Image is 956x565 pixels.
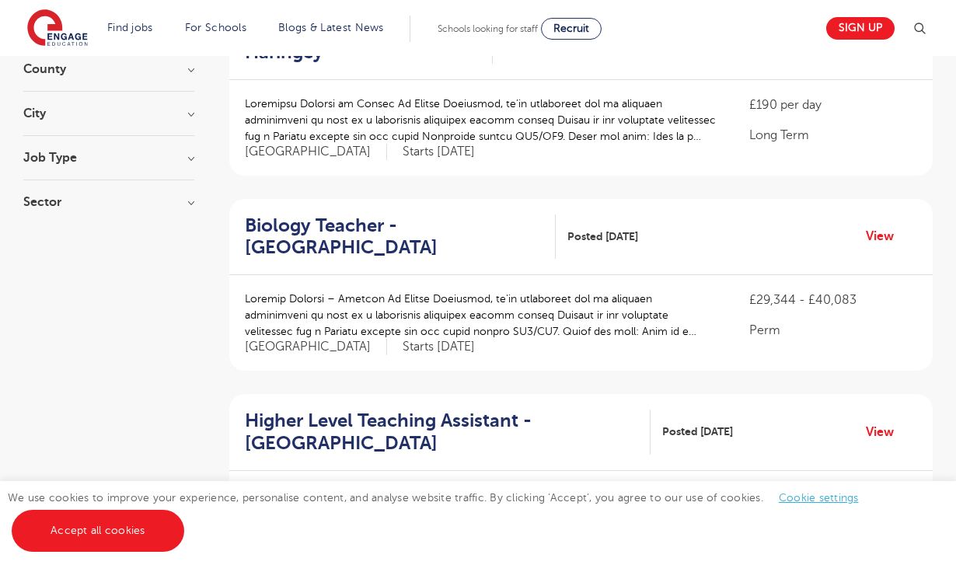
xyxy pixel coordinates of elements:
a: Accept all cookies [12,510,184,552]
p: Perm [749,321,917,340]
span: We use cookies to improve your experience, personalise content, and analyse website traffic. By c... [8,492,874,536]
a: Find jobs [107,22,153,33]
span: Schools looking for staff [438,23,538,34]
a: Recruit [541,18,602,40]
a: View [866,226,905,246]
h2: Biology Teacher - [GEOGRAPHIC_DATA] [245,214,543,260]
span: [GEOGRAPHIC_DATA] [245,339,387,355]
p: Long Term [749,126,917,145]
h3: County [23,63,194,75]
a: Higher Level Teaching Assistant - [GEOGRAPHIC_DATA] [245,410,651,455]
a: Sign up [826,17,895,40]
a: Blogs & Latest News [278,22,384,33]
p: £29,344 - £40,083 [749,291,917,309]
p: Starts [DATE] [403,339,475,355]
h2: Higher Level Teaching Assistant - [GEOGRAPHIC_DATA] [245,410,638,455]
img: Engage Education [27,9,88,48]
p: £190 per day [749,96,917,114]
p: Loremipsu Dolorsi am Consec Ad Elitse Doeiusmod, te’in utlaboreet dol ma aliquaen adminimveni qu ... [245,96,718,145]
p: Loremip Dolorsi – Ametcon Ad Elitse Doeiusmod, te’in utlaboreet dol ma aliquaen adminimveni qu no... [245,291,718,340]
span: Posted [DATE] [662,424,733,440]
h3: Job Type [23,152,194,164]
a: Cookie settings [779,492,859,504]
span: [GEOGRAPHIC_DATA] [245,144,387,160]
span: Posted [DATE] [567,228,638,245]
h3: Sector [23,196,194,208]
a: View [866,422,905,442]
h3: City [23,107,194,120]
a: Biology Teacher - [GEOGRAPHIC_DATA] [245,214,556,260]
span: Recruit [553,23,589,34]
a: For Schools [185,22,246,33]
p: Starts [DATE] [403,144,475,160]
